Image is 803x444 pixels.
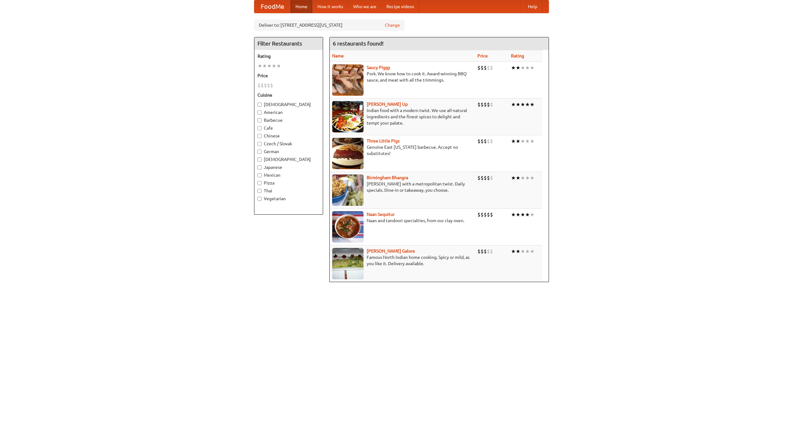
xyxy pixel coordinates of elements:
[258,133,320,139] label: Chinese
[511,101,516,108] li: ★
[258,180,320,186] label: Pizza
[487,138,490,145] li: $
[516,101,520,108] li: ★
[525,174,530,181] li: ★
[258,172,320,178] label: Mexican
[367,212,395,217] a: Naan Sequitur
[332,144,472,157] p: Genuine East [US_STATE] barbecue. Accept no substitutes!
[258,117,320,123] label: Barbecue
[511,138,516,145] li: ★
[487,174,490,181] li: $
[332,107,472,126] p: Indian food with a modern twist. We use all-natural ingredients and the finest spices to delight ...
[262,62,267,69] li: ★
[530,248,534,255] li: ★
[516,211,520,218] li: ★
[525,101,530,108] li: ★
[481,101,484,108] li: $
[258,189,262,193] input: Thai
[484,248,487,255] li: $
[516,138,520,145] li: ★
[385,22,400,28] a: Change
[367,65,390,70] a: Saucy Piggy
[525,138,530,145] li: ★
[525,64,530,71] li: ★
[258,173,262,177] input: Mexican
[258,72,320,79] h5: Price
[254,0,290,13] a: FoodMe
[258,188,320,194] label: Thai
[525,211,530,218] li: ★
[258,101,320,108] label: [DEMOGRAPHIC_DATA]
[520,211,525,218] li: ★
[290,0,312,13] a: Home
[520,64,525,71] li: ★
[477,174,481,181] li: $
[258,110,262,115] input: American
[332,181,472,193] p: [PERSON_NAME] with a metropolitan twist. Daily specials. Dine-in or takeaway, you choose.
[484,174,487,181] li: $
[530,174,534,181] li: ★
[258,53,320,59] h5: Rating
[487,101,490,108] li: $
[490,174,493,181] li: $
[525,248,530,255] li: ★
[348,0,381,13] a: Who we are
[332,254,472,267] p: Famous North Indian home cooking. Spicy or mild, as you like it. Delivery available.
[258,195,320,202] label: Vegetarian
[487,64,490,71] li: $
[258,141,320,147] label: Czech / Slovak
[481,64,484,71] li: $
[481,138,484,145] li: $
[272,62,276,69] li: ★
[367,249,415,254] a: [PERSON_NAME] Galore
[367,138,400,143] a: Three Little Pigs
[477,64,481,71] li: $
[490,64,493,71] li: $
[258,181,262,185] input: Pizza
[254,19,405,31] div: Deliver to: [STREET_ADDRESS][US_STATE]
[258,148,320,155] label: German
[511,211,516,218] li: ★
[258,142,262,146] input: Czech / Slovak
[490,248,493,255] li: $
[332,71,472,83] p: Pork. We know how to cook it. Award-winning BBQ sauce, and meat with all the trimmings.
[258,103,262,107] input: [DEMOGRAPHIC_DATA]
[264,82,267,89] li: $
[332,53,344,58] a: Name
[332,64,364,96] img: saucy.jpg
[511,53,524,58] a: Rating
[258,109,320,115] label: American
[258,150,262,154] input: German
[258,197,262,201] input: Vegetarian
[511,248,516,255] li: ★
[332,217,472,224] p: Naan and tandoori specialties, from our clay oven.
[484,64,487,71] li: $
[276,62,281,69] li: ★
[477,248,481,255] li: $
[481,174,484,181] li: $
[367,175,408,180] a: Birmingham Bhangra
[520,138,525,145] li: ★
[258,125,320,131] label: Cafe
[367,102,408,107] a: [PERSON_NAME] Up
[267,82,270,89] li: $
[481,211,484,218] li: $
[258,118,262,122] input: Barbecue
[258,156,320,163] label: [DEMOGRAPHIC_DATA]
[333,40,384,46] ng-pluralize: 6 restaurants found!
[516,174,520,181] li: ★
[520,174,525,181] li: ★
[530,64,534,71] li: ★
[258,158,262,162] input: [DEMOGRAPHIC_DATA]
[254,37,323,50] h4: Filter Restaurants
[332,174,364,206] img: bhangra.jpg
[523,0,542,13] a: Help
[332,138,364,169] img: littlepigs.jpg
[477,101,481,108] li: $
[490,101,493,108] li: $
[258,164,320,170] label: Japanese
[477,53,488,58] a: Price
